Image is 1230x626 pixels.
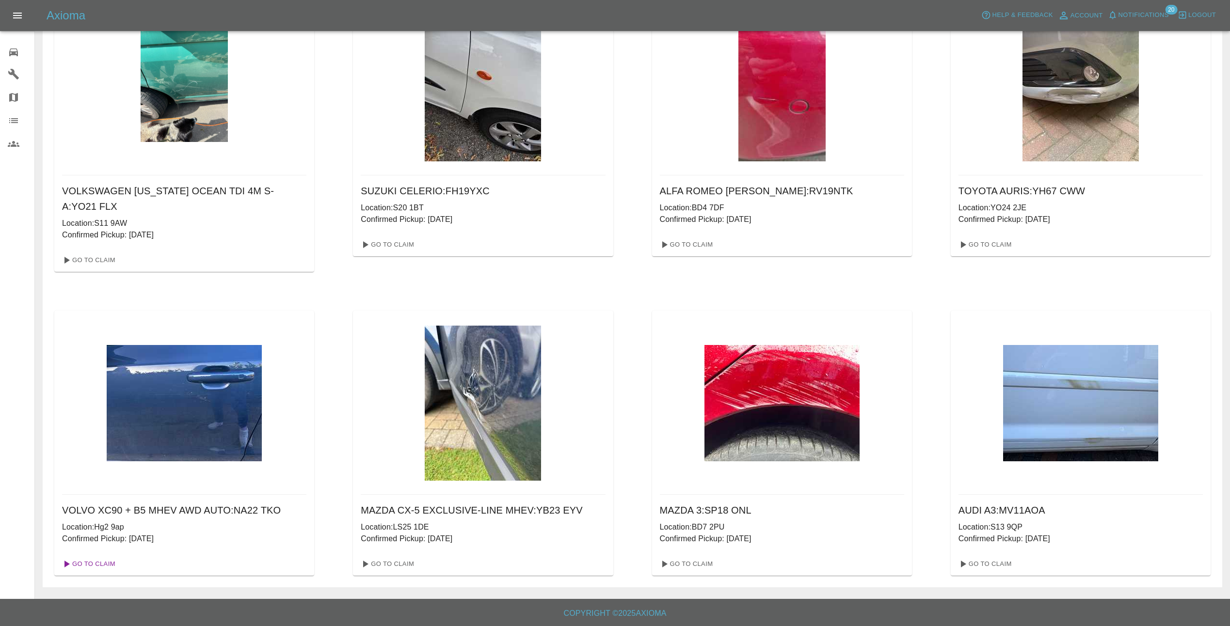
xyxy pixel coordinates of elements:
[1055,8,1105,23] a: Account
[8,607,1222,620] h6: Copyright © 2025 Axioma
[958,202,1203,214] p: Location: YO24 2JE
[958,533,1203,545] p: Confirmed Pickup: [DATE]
[1188,10,1216,21] span: Logout
[992,10,1053,21] span: Help & Feedback
[1070,10,1103,21] span: Account
[62,218,306,229] p: Location: S11 9AW
[62,521,306,533] p: Location: Hg2 9ap
[660,214,904,225] p: Confirmed Pickup: [DATE]
[979,8,1055,23] button: Help & Feedback
[62,533,306,545] p: Confirmed Pickup: [DATE]
[1165,5,1177,15] span: 20
[955,556,1014,572] a: Go To Claim
[357,556,416,572] a: Go To Claim
[660,533,904,545] p: Confirmed Pickup: [DATE]
[955,237,1014,252] a: Go To Claim
[656,237,716,252] a: Go To Claim
[660,521,904,533] p: Location: BD7 2PU
[958,214,1203,225] p: Confirmed Pickup: [DATE]
[361,502,605,518] h6: MAZDA CX-5 EXCLUSIVE-LINE MHEV : YB23 EYV
[47,8,85,23] h5: Axioma
[62,502,306,518] h6: VOLVO XC90 + B5 MHEV AWD AUTO : NA22 TKO
[361,214,605,225] p: Confirmed Pickup: [DATE]
[656,556,716,572] a: Go To Claim
[660,202,904,214] p: Location: BD4 7DF
[6,4,29,27] button: Open drawer
[357,237,416,252] a: Go To Claim
[58,556,118,572] a: Go To Claim
[361,183,605,199] h6: SUZUKI CELERIO : FH19YXC
[958,183,1203,199] h6: TOYOTA AURIS : YH67 CWW
[660,183,904,199] h6: ALFA ROMEO [PERSON_NAME] : RV19NTK
[1175,8,1218,23] button: Logout
[958,521,1203,533] p: Location: S13 9QP
[958,502,1203,518] h6: AUDI A3 : MV11AOA
[1118,10,1169,21] span: Notifications
[361,533,605,545] p: Confirmed Pickup: [DATE]
[660,502,904,518] h6: MAZDA 3 : SP18 ONL
[62,183,306,214] h6: VOLKSWAGEN [US_STATE] OCEAN TDI 4M S-A : YO21 FLX
[62,229,306,241] p: Confirmed Pickup: [DATE]
[361,521,605,533] p: Location: LS25 1DE
[1105,8,1171,23] button: Notifications
[58,252,118,268] a: Go To Claim
[361,202,605,214] p: Location: S20 1BT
